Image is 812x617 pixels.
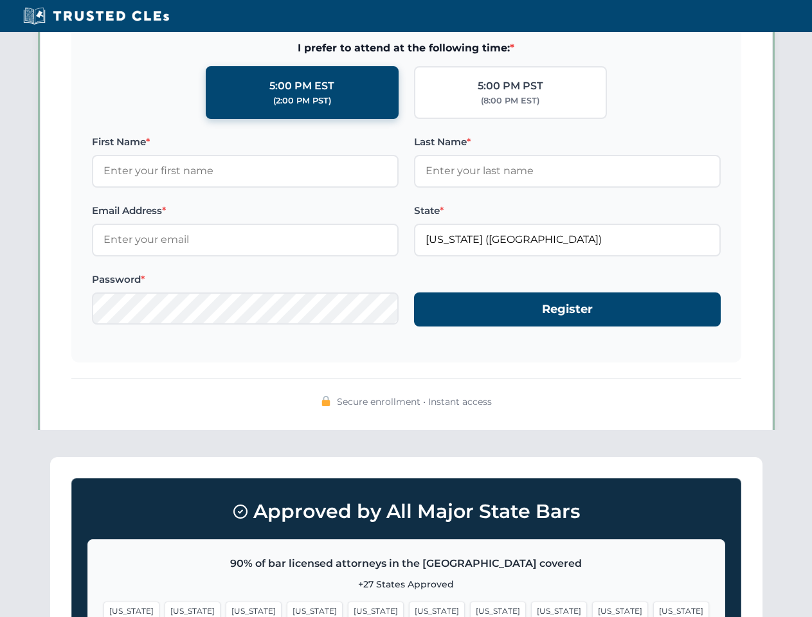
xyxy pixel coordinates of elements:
[92,155,399,187] input: Enter your first name
[92,224,399,256] input: Enter your email
[414,292,721,326] button: Register
[104,577,709,591] p: +27 States Approved
[481,94,539,107] div: (8:00 PM EST)
[104,555,709,572] p: 90% of bar licensed attorneys in the [GEOGRAPHIC_DATA] covered
[92,272,399,287] label: Password
[337,395,492,409] span: Secure enrollment • Instant access
[414,134,721,150] label: Last Name
[414,203,721,219] label: State
[321,396,331,406] img: 🔒
[478,78,543,94] div: 5:00 PM PST
[87,494,725,529] h3: Approved by All Major State Bars
[414,224,721,256] input: Florida (FL)
[19,6,173,26] img: Trusted CLEs
[92,40,721,57] span: I prefer to attend at the following time:
[269,78,334,94] div: 5:00 PM EST
[92,203,399,219] label: Email Address
[414,155,721,187] input: Enter your last name
[273,94,331,107] div: (2:00 PM PST)
[92,134,399,150] label: First Name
